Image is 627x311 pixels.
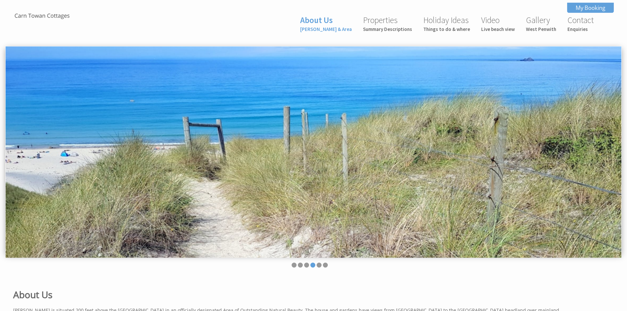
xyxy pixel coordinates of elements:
h1: About Us [13,288,606,301]
a: VideoLive beach view [481,15,515,32]
a: PropertiesSummary Descriptions [363,15,412,32]
small: Things to do & where [423,26,470,32]
small: [PERSON_NAME] & Area [300,26,352,32]
a: ContactEnquiries [567,15,594,32]
small: Summary Descriptions [363,26,412,32]
small: Live beach view [481,26,515,32]
a: About Us[PERSON_NAME] & Area [300,15,352,32]
img: Carn Towan [9,12,75,20]
small: West Penwith [526,26,556,32]
a: Holiday IdeasThings to do & where [423,15,470,32]
a: GalleryWest Penwith [526,15,556,32]
small: Enquiries [567,26,594,32]
a: My Booking [567,3,614,13]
